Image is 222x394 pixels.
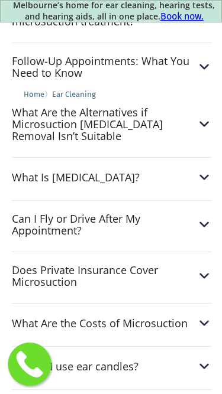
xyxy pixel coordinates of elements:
[12,318,188,330] div: What Are the Costs of Microsuction
[52,88,96,99] a: Ear Cleaning
[12,213,212,237] div: Can I Fly or Drive After My Appointment?Can I Fly or Drive After My Appointment?
[12,56,197,79] div: Follow-Up Appointments: What You Need to Know
[12,359,212,375] div: Should I use ear candles?Should I use ear candles?
[12,265,212,288] div: Does Private Insurance Cover MicrosuctionDoes Private Insurance Cover Microsuction
[197,217,212,233] img: Can I Fly or Drive After My Appointment?
[24,90,44,99] span: Home
[12,4,197,28] div: Can I go swimming after a microsuction treatment?
[160,11,204,22] a: Book now.
[12,56,212,79] div: Follow-Up Appointments: What You Need to KnowFollow-Up Appointments: What You Need to Know
[52,90,96,99] span: Ear Cleaning
[12,170,212,185] div: What Is [MEDICAL_DATA]?What Is Earwax?
[12,361,139,373] div: Should I use ear candles?
[24,88,52,100] li: 〉
[197,170,212,185] img: What Is Earwax?
[12,172,140,184] div: What Is [MEDICAL_DATA]?
[197,359,212,375] img: Should I use ear candles?
[197,316,212,331] img: What Are the Costs of Microsuction
[12,107,212,142] div: What Are the Alternatives if Microsuction [MEDICAL_DATA] Removal Isn’t SuitableWhat Are the Alter...
[12,213,197,237] div: Can I Fly or Drive After My Appointment?
[12,265,197,288] div: Does Private Insurance Cover Microsuction
[12,316,212,331] div: What Are the Costs of MicrosuctionWhat Are the Costs of Microsuction
[12,107,197,142] div: What Are the Alternatives if Microsuction [MEDICAL_DATA] Removal Isn’t Suitable
[197,269,212,284] img: Does Private Insurance Cover Microsuction
[197,60,212,75] img: Follow-Up Appointments: What You Need to Know
[24,88,44,99] a: Home
[12,4,212,28] div: Can I go swimming after a microsuction treatment?Can I go swimming after a microsuction treatment?
[197,117,212,132] img: What Are the Alternatives if Microsuction Earwax Removal Isn’t Suitable
[4,1,218,22] p: Melbourne’s home for ear cleaning, hearing tests, and hearing aids, all in one place.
